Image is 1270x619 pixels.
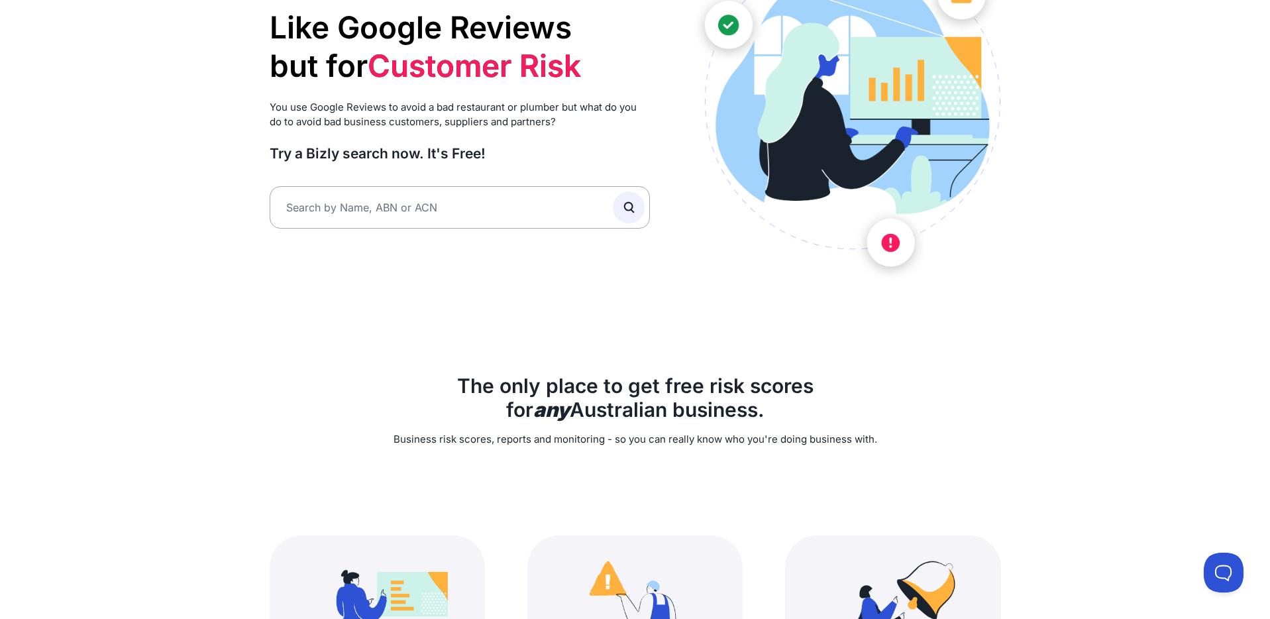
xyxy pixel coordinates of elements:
b: any [533,398,570,422]
li: Customer Risk [368,47,581,85]
h2: The only place to get free risk scores for Australian business. [270,374,1001,422]
h3: Try a Bizly search now. It's Free! [270,144,651,162]
iframe: Toggle Customer Support [1204,553,1244,592]
input: Search by Name, ABN or ACN [270,186,651,229]
p: Business risk scores, reports and monitoring - so you can really know who you're doing business w... [270,432,1001,447]
p: You use Google Reviews to avoid a bad restaurant or plumber but what do you do to avoid bad busin... [270,100,651,130]
h1: Like Google Reviews but for [270,9,651,85]
li: Supplier Risk [368,85,581,123]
